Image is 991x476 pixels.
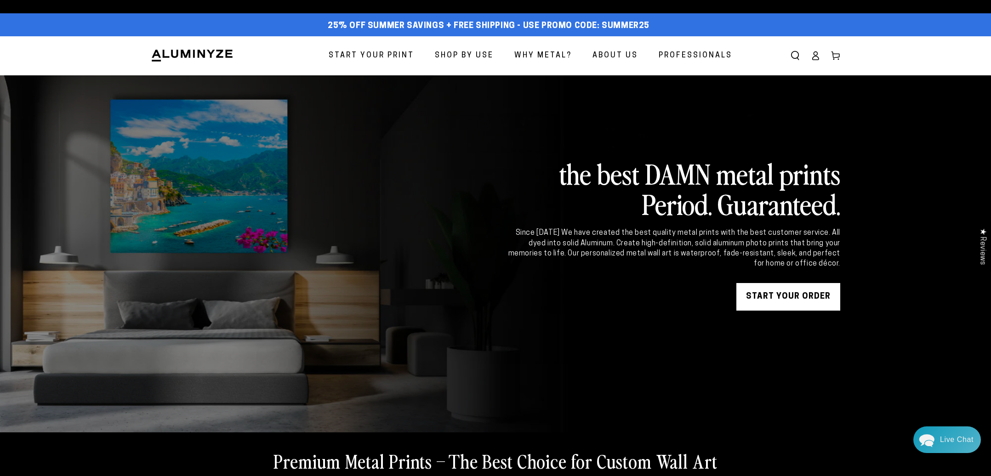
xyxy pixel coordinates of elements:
[428,44,501,68] a: Shop By Use
[659,49,732,62] span: Professionals
[974,221,991,272] div: Click to open Judge.me floating reviews tab
[273,449,718,473] h2: Premium Metal Prints – The Best Choice for Custom Wall Art
[913,426,981,453] div: Chat widget toggle
[514,49,572,62] span: Why Metal?
[592,49,638,62] span: About Us
[435,49,494,62] span: Shop By Use
[329,49,414,62] span: Start Your Print
[507,228,840,269] div: Since [DATE] We have created the best quality metal prints with the best customer service. All dy...
[736,283,840,311] a: START YOUR Order
[328,21,649,31] span: 25% off Summer Savings + Free Shipping - Use Promo Code: SUMMER25
[652,44,739,68] a: Professionals
[785,45,805,66] summary: Search our site
[507,44,579,68] a: Why Metal?
[586,44,645,68] a: About Us
[322,44,421,68] a: Start Your Print
[507,158,840,219] h2: the best DAMN metal prints Period. Guaranteed.
[940,426,974,453] div: Contact Us Directly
